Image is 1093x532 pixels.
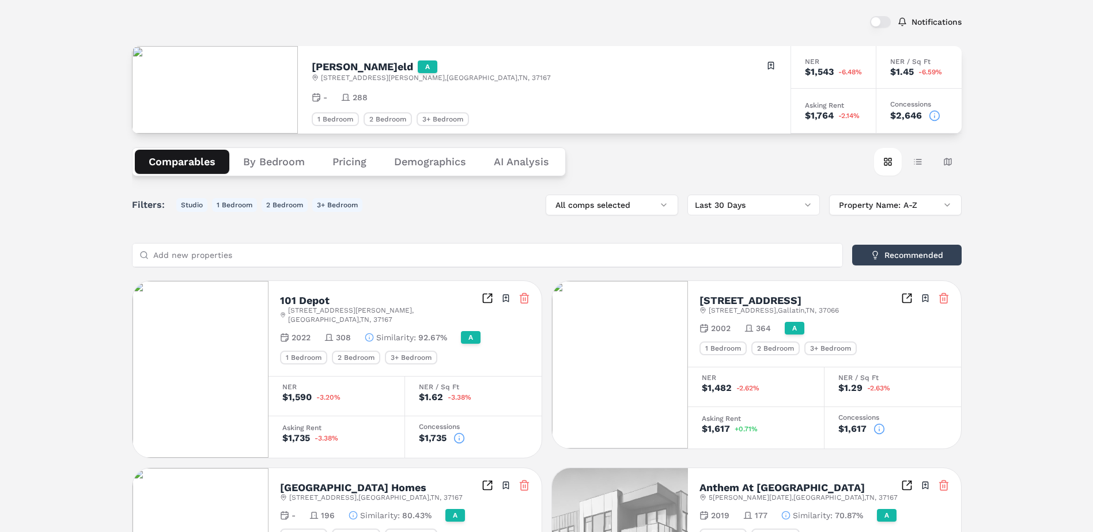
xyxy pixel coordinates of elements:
a: Inspect Comparables [901,480,913,491]
button: 1 Bedroom [212,198,257,212]
div: $1,617 [838,424,867,434]
span: +0.71% [735,425,758,432]
div: 1 Bedroom [280,351,327,364]
a: Inspect Comparables [482,292,493,304]
span: -3.38% [315,435,338,442]
div: $1,735 [419,434,447,443]
div: Asking Rent [282,424,391,431]
h2: 101 Depot [280,295,330,306]
span: 92.67% [418,332,447,343]
div: Asking Rent [805,102,862,109]
h2: [STREET_ADDRESS] [699,295,801,306]
span: 364 [756,322,771,334]
div: 2 Bedroom [364,112,412,126]
label: Notifications [912,18,962,26]
span: - [292,510,296,521]
button: All comps selected [546,195,678,215]
div: $1.45 [890,67,914,77]
button: Demographics [380,150,480,174]
div: A [785,322,804,335]
button: Pricing [319,150,380,174]
div: 2 Bedroom [332,351,380,364]
div: Concessions [890,101,948,108]
span: 177 [755,510,767,521]
span: Similarity : [793,510,833,521]
button: Similarity:92.67% [365,332,447,343]
span: [STREET_ADDRESS][PERSON_NAME] , [GEOGRAPHIC_DATA] , TN , 37167 [321,73,551,82]
div: A [418,60,437,73]
span: -6.48% [838,69,862,75]
div: 3+ Bedroom [417,112,469,126]
span: 80.43% [402,510,432,521]
div: NER / Sq Ft [890,58,948,65]
span: [STREET_ADDRESS] , Gallatin , TN , 37066 [709,306,839,315]
div: $1,764 [805,111,834,120]
h2: [PERSON_NAME]eld [312,62,413,72]
div: NER [805,58,862,65]
span: -3.38% [448,394,471,401]
span: [STREET_ADDRESS][PERSON_NAME] , [GEOGRAPHIC_DATA] , TN , 37167 [288,306,482,324]
span: 2019 [711,510,729,521]
span: [STREET_ADDRESS] , [GEOGRAPHIC_DATA] , TN , 37167 [289,493,463,502]
div: 3+ Bedroom [804,341,857,355]
div: 2 Bedroom [751,341,800,355]
span: -3.20% [316,394,341,401]
div: NER [702,374,810,381]
span: 308 [336,332,351,343]
span: - [323,92,327,103]
div: $1,590 [282,393,312,402]
div: A [461,331,481,344]
button: AI Analysis [480,150,563,174]
span: 288 [353,92,368,103]
span: -2.62% [736,385,759,392]
div: $1,735 [282,434,310,443]
span: Filters: [132,198,172,212]
div: 3+ Bedroom [385,351,437,364]
h2: Anthem At [GEOGRAPHIC_DATA] [699,482,865,493]
div: NER / Sq Ft [419,383,528,390]
div: NER [282,383,391,390]
button: Comparables [135,150,229,174]
div: NER / Sq Ft [838,374,947,381]
span: -2.63% [867,385,890,392]
div: A [877,509,897,522]
span: 70.87% [835,510,863,521]
div: $1,543 [805,67,834,77]
div: Asking Rent [702,415,810,422]
button: 3+ Bedroom [312,198,362,212]
a: Inspect Comparables [901,292,913,304]
button: Recommended [852,245,962,265]
button: 2 Bedroom [262,198,308,212]
button: Similarity:80.43% [349,510,432,521]
span: -2.14% [838,112,860,119]
span: -6.59% [918,69,942,75]
input: Add new properties [153,244,835,267]
span: 196 [321,510,335,521]
div: $1.29 [838,383,863,393]
button: By Bedroom [229,150,319,174]
h2: [GEOGRAPHIC_DATA] Homes [280,482,426,493]
div: 1 Bedroom [699,341,747,355]
span: Similarity : [376,332,416,343]
div: A [445,509,465,522]
button: Studio [176,198,207,212]
span: 2022 [292,332,311,343]
div: $1.62 [419,393,443,402]
span: 2002 [711,322,731,334]
a: Inspect Comparables [482,480,493,491]
div: Concessions [838,414,947,421]
button: Property Name: A-Z [829,195,962,215]
span: Similarity : [360,510,400,521]
div: Concessions [419,423,528,430]
div: 1 Bedroom [312,112,359,126]
div: $1,482 [702,383,732,393]
button: Similarity:70.87% [781,510,863,521]
div: $2,646 [890,111,922,120]
span: 5[PERSON_NAME][DATE] , [GEOGRAPHIC_DATA] , TN , 37167 [709,493,898,502]
div: $1,617 [702,424,730,434]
